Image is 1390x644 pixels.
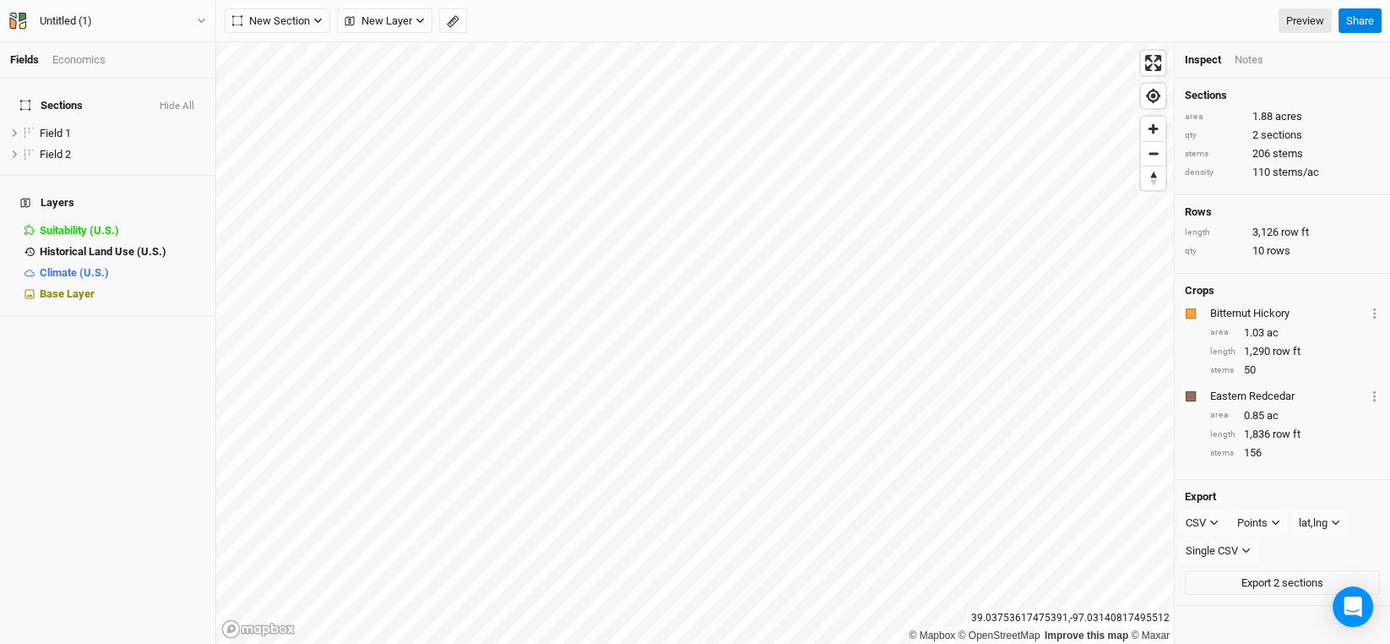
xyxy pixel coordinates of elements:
span: New Section [232,13,310,30]
button: Zoom in [1141,117,1165,141]
div: length [1185,226,1244,239]
div: area [1185,111,1244,123]
div: area [1210,409,1235,422]
div: Open Intercom Messenger [1333,587,1373,627]
button: lat,lng [1291,510,1348,536]
div: qty [1185,245,1244,258]
div: 3,126 [1185,225,1380,240]
div: Points [1237,515,1268,532]
div: 110 [1185,165,1380,180]
div: Untitled (1) [40,13,92,30]
span: stems/ac [1273,165,1319,180]
button: Crop Usage [1369,386,1380,406]
h4: Rows [1185,205,1380,219]
div: length [1210,346,1235,358]
div: 1,836 [1210,427,1380,442]
span: Climate (U.S.) [40,266,109,279]
a: Improve this map [1045,630,1128,641]
div: Base Layer [40,287,205,301]
span: row ft [1273,344,1300,359]
div: Notes [1235,52,1263,68]
div: 156 [1210,445,1380,461]
a: Fields [10,53,39,66]
a: Maxar [1131,630,1170,641]
div: Suitability (U.S.) [40,224,205,237]
div: Inspect [1185,52,1221,68]
div: stems [1210,364,1235,377]
span: stems [1273,146,1303,161]
a: OpenStreetMap [958,630,1040,641]
button: Enter fullscreen [1141,51,1165,75]
div: 1.88 [1185,109,1380,124]
button: Crop Usage [1369,303,1380,323]
canvas: Map [216,42,1174,644]
div: density [1185,166,1244,179]
span: Field 2 [40,148,71,161]
div: Economics [52,52,106,68]
span: Base Layer [40,287,95,300]
span: Zoom out [1141,142,1165,166]
div: Field 2 [40,148,205,161]
div: CSV [1186,515,1206,532]
button: Zoom out [1141,141,1165,166]
span: ac [1267,408,1279,423]
button: New Section [225,8,330,34]
div: 39.03753617475391 , -97.03140817495512 [967,609,1174,627]
button: Reset bearing to north [1141,166,1165,190]
button: Single CSV [1178,538,1258,564]
span: Suitability (U.S.) [40,224,119,237]
button: Untitled (1) [8,12,207,30]
div: 2 [1185,128,1380,143]
span: New Layer [345,13,412,30]
span: Sections [20,99,83,112]
div: lat,lng [1299,515,1328,532]
div: 1,290 [1210,344,1380,359]
span: acres [1275,109,1302,124]
span: row ft [1281,225,1309,240]
span: Historical Land Use (U.S.) [40,245,166,258]
div: 10 [1185,243,1380,259]
span: sections [1261,128,1302,143]
h4: Layers [10,186,205,220]
div: qty [1185,129,1244,142]
h4: Crops [1185,284,1214,297]
div: Bitternut Hickory [1210,306,1366,321]
span: rows [1267,243,1290,259]
div: 0.85 [1210,408,1380,423]
div: 1.03 [1210,325,1380,341]
h4: Sections [1185,89,1380,102]
button: Share [1338,8,1382,34]
button: Hide All [159,101,195,112]
button: Export 2 sections [1185,570,1380,596]
div: Climate (U.S.) [40,266,205,280]
div: 50 [1210,363,1380,378]
h4: Export [1185,490,1380,504]
button: CSV [1178,510,1226,536]
div: stems [1210,447,1235,460]
div: area [1210,326,1235,339]
span: ac [1267,325,1279,341]
div: Eastern Redcedar [1210,389,1366,404]
div: Field 1 [40,127,205,140]
button: Shortcut: M [439,8,467,34]
a: Mapbox [909,630,955,641]
button: Find my location [1141,84,1165,108]
div: Single CSV [1186,543,1238,559]
div: stems [1185,148,1244,161]
div: 206 [1185,146,1380,161]
div: length [1210,428,1235,441]
button: New Layer [337,8,432,34]
button: Points [1230,510,1288,536]
span: Field 1 [40,127,71,139]
div: Historical Land Use (U.S.) [40,245,205,259]
span: row ft [1273,427,1300,442]
a: Preview [1279,8,1332,34]
a: Mapbox logo [221,619,296,639]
